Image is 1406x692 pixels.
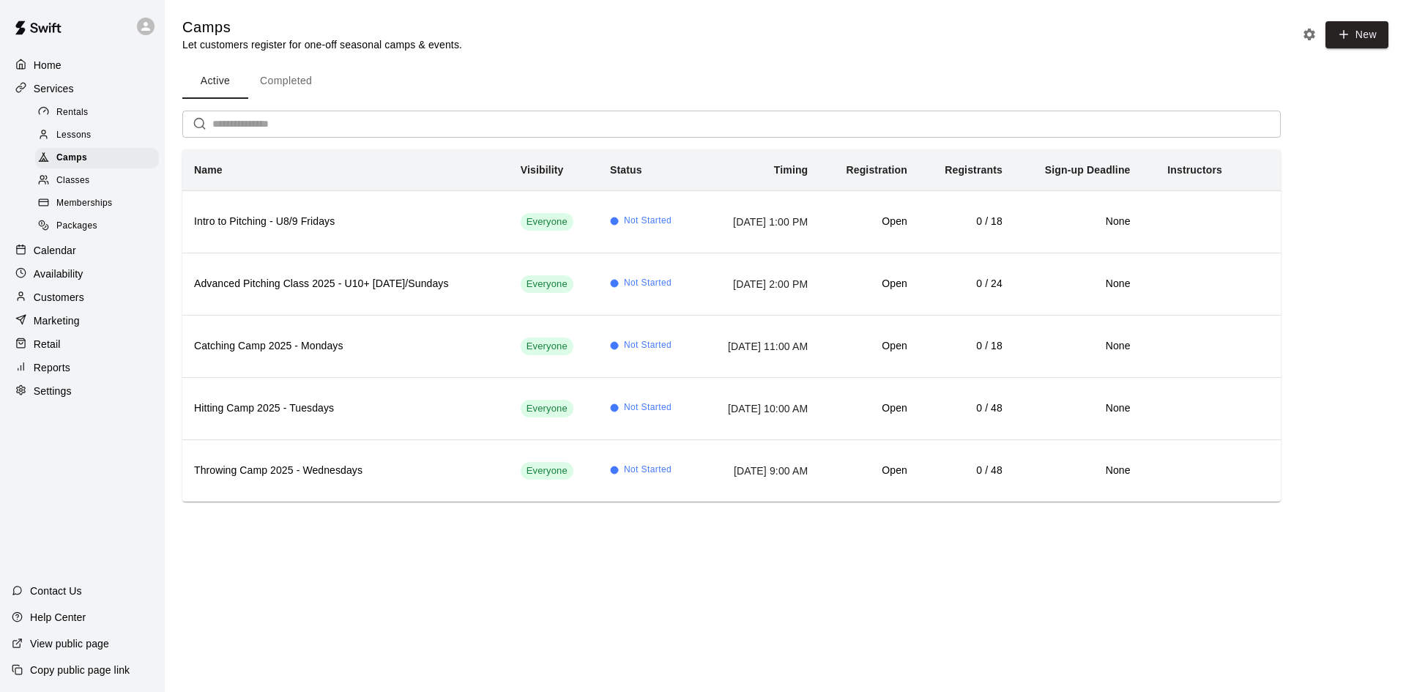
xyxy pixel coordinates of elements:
[56,105,89,120] span: Rentals
[35,125,159,146] div: Lessons
[624,463,672,477] span: Not Started
[35,148,159,168] div: Camps
[12,54,153,76] a: Home
[1026,276,1131,292] h6: None
[831,214,907,230] h6: Open
[35,103,159,123] div: Rentals
[35,170,165,193] a: Classes
[521,402,573,416] span: Everyone
[194,214,497,230] h6: Intro to Pitching - U8/9 Fridays
[521,275,573,293] div: This service is visible to all of your customers
[56,174,89,188] span: Classes
[931,401,1003,417] h6: 0 / 48
[34,81,74,96] p: Services
[30,584,82,598] p: Contact Us
[56,151,87,165] span: Camps
[182,18,462,37] h5: Camps
[194,338,497,354] h6: Catching Camp 2025 - Mondays
[12,357,153,379] a: Reports
[12,380,153,402] a: Settings
[1026,338,1131,354] h6: None
[698,190,819,253] td: [DATE] 1:00 PM
[34,58,62,72] p: Home
[35,124,165,146] a: Lessons
[56,196,112,211] span: Memberships
[30,663,130,677] p: Copy public page link
[698,377,819,439] td: [DATE] 10:00 AM
[194,463,497,479] h6: Throwing Camp 2025 - Wednesdays
[831,463,907,479] h6: Open
[248,64,324,99] button: Completed
[624,338,672,353] span: Not Started
[846,164,907,176] b: Registration
[12,239,153,261] a: Calendar
[12,263,153,285] div: Availability
[12,286,153,308] a: Customers
[945,164,1003,176] b: Registrants
[610,164,642,176] b: Status
[931,338,1003,354] h6: 0 / 18
[1026,214,1131,230] h6: None
[831,276,907,292] h6: Open
[931,463,1003,479] h6: 0 / 48
[35,193,159,214] div: Memberships
[12,333,153,355] a: Retail
[182,149,1281,502] table: simple table
[35,216,159,237] div: Packages
[1325,21,1388,48] button: New
[1045,164,1131,176] b: Sign-up Deadline
[698,315,819,377] td: [DATE] 11:00 AM
[1298,23,1320,45] button: Camp settings
[194,164,223,176] b: Name
[831,338,907,354] h6: Open
[12,78,153,100] a: Services
[931,214,1003,230] h6: 0 / 18
[194,276,497,292] h6: Advanced Pitching Class 2025 - U10+ [DATE]/Sundays
[1026,463,1131,479] h6: None
[931,276,1003,292] h6: 0 / 24
[521,400,573,417] div: This service is visible to all of your customers
[34,384,72,398] p: Settings
[521,338,573,355] div: This service is visible to all of your customers
[35,215,165,238] a: Packages
[521,164,564,176] b: Visibility
[521,215,573,229] span: Everyone
[35,171,159,191] div: Classes
[12,310,153,332] a: Marketing
[521,340,573,354] span: Everyone
[521,213,573,231] div: This service is visible to all of your customers
[194,401,497,417] h6: Hitting Camp 2025 - Tuesdays
[698,253,819,315] td: [DATE] 2:00 PM
[182,64,248,99] button: Active
[34,243,76,258] p: Calendar
[56,128,92,143] span: Lessons
[1320,28,1388,40] a: New
[30,610,86,625] p: Help Center
[34,267,83,281] p: Availability
[698,439,819,502] td: [DATE] 9:00 AM
[521,278,573,291] span: Everyone
[34,313,80,328] p: Marketing
[34,290,84,305] p: Customers
[182,37,462,52] p: Let customers register for one-off seasonal camps & events.
[521,462,573,480] div: This service is visible to all of your customers
[1026,401,1131,417] h6: None
[624,401,672,415] span: Not Started
[624,214,672,228] span: Not Started
[35,147,165,170] a: Camps
[34,337,61,351] p: Retail
[30,636,109,651] p: View public page
[34,360,70,375] p: Reports
[521,464,573,478] span: Everyone
[1167,164,1222,176] b: Instructors
[35,101,165,124] a: Rentals
[774,164,808,176] b: Timing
